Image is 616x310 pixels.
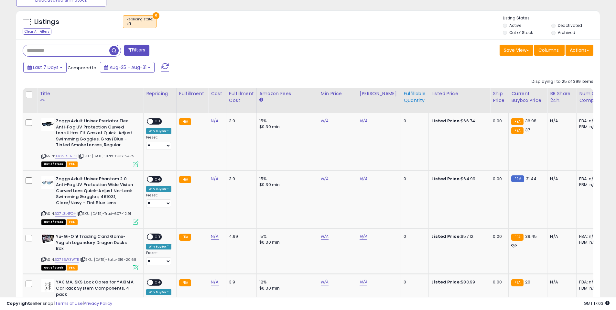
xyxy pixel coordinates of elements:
[146,135,171,150] div: Preset:
[321,176,329,182] a: N/A
[211,233,219,240] a: N/A
[503,15,600,21] p: Listing States:
[55,257,79,262] a: B075BW3WTR
[493,279,503,285] div: 0.00
[78,153,135,159] span: | SKU: [DATE]-Trad-606-24.75
[153,280,163,285] span: OFF
[321,279,329,285] a: N/A
[579,176,600,182] div: FBA: n/a
[511,90,545,104] div: Current Buybox Price
[259,90,315,97] div: Amazon Fees
[526,176,537,182] span: 31.44
[146,244,171,249] div: Win BuyBox *
[404,176,424,182] div: 0
[229,118,252,124] div: 3.9
[211,279,219,285] a: N/A
[153,12,159,19] button: ×
[56,176,135,208] b: Zoggs Adult Unisex Phantom 2.0 Anti-Fog UV Protection Wide Vision Curved Lens Quick-Adjust No-Lea...
[259,285,313,291] div: $0.30 min
[229,176,252,182] div: 3.9
[56,118,135,150] b: Zoggs Adult Unisex Predator Flex Anti-Fog UV Protection Curved Lens Ultra-Fit Gasket Quick-Adjust...
[431,234,485,239] div: $57.12
[404,90,426,104] div: Fulfillable Quantity
[404,279,424,285] div: 0
[259,234,313,239] div: 15%
[68,65,97,71] span: Compared to:
[67,161,78,167] span: FBA
[360,118,367,124] a: N/A
[34,17,59,27] h5: Listings
[179,90,205,97] div: Fulfillment
[404,118,424,124] div: 0
[259,182,313,188] div: $0.30 min
[55,300,83,306] a: Terms of Use
[360,279,367,285] a: N/A
[55,211,76,216] a: B07L3L4PQH
[153,176,163,182] span: OFF
[146,289,171,295] div: Win BuyBox *
[211,176,219,182] a: N/A
[229,90,254,104] div: Fulfillment Cost
[404,234,424,239] div: 0
[211,90,223,97] div: Cost
[511,118,523,125] small: FBA
[146,90,174,97] div: Repricing
[360,90,398,97] div: [PERSON_NAME]
[321,90,354,97] div: Min Price
[229,234,252,239] div: 4.99
[493,118,503,124] div: 0.00
[179,234,191,241] small: FBA
[153,119,163,124] span: OFF
[259,118,313,124] div: 15%
[500,45,533,56] button: Save View
[41,176,54,189] img: 31aB7oIcy3L._SL40_.jpg
[579,90,603,104] div: Num of Comp.
[431,176,461,182] b: Listed Price:
[41,118,138,166] div: ASIN:
[584,300,610,306] span: 2025-09-8 17:03 GMT
[100,62,155,73] button: Aug-25 - Aug-31
[321,233,329,240] a: N/A
[41,118,54,131] img: 31wtEZ1to-L._SL40_.jpg
[41,176,138,224] div: ASIN:
[558,23,582,28] label: Deactivated
[579,239,600,245] div: FBM: n/a
[511,234,523,241] small: FBA
[126,22,153,26] div: off
[550,90,574,104] div: BB Share 24h.
[229,279,252,285] div: 3.9
[579,124,600,130] div: FBM: n/a
[550,234,571,239] div: N/A
[41,234,54,244] img: 51wwvGJMuKL._SL40_.jpg
[80,257,137,262] span: | SKU: [DATE]-Zatu-316-20.68
[566,45,593,56] button: Actions
[179,176,191,183] small: FBA
[67,219,78,225] span: FBA
[321,118,329,124] a: N/A
[525,233,537,239] span: 39.45
[211,118,219,124] a: N/A
[110,64,146,71] span: Aug-25 - Aug-31
[41,279,54,292] img: 315l5XdICkL._SL40_.jpg
[534,45,565,56] button: Columns
[6,300,30,306] strong: Copyright
[124,45,149,56] button: Filters
[56,234,135,253] b: Yu-Gi-Oh! Trading Card Game- Yugioh Legendary Dragon Decks Box
[431,279,461,285] b: Listed Price:
[511,127,523,134] small: FBA
[146,251,171,265] div: Preset:
[153,234,163,240] span: OFF
[525,118,537,124] span: 36.98
[146,193,171,208] div: Preset:
[41,219,66,225] span: All listings that are currently out of stock and unavailable for purchase on Amazon
[493,176,503,182] div: 0.00
[84,300,112,306] a: Privacy Policy
[259,176,313,182] div: 15%
[179,118,191,125] small: FBA
[259,239,313,245] div: $0.30 min
[509,30,533,35] label: Out of Stock
[511,175,524,182] small: FBM
[579,279,600,285] div: FBA: n/a
[40,90,141,97] div: Title
[259,124,313,130] div: $0.30 min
